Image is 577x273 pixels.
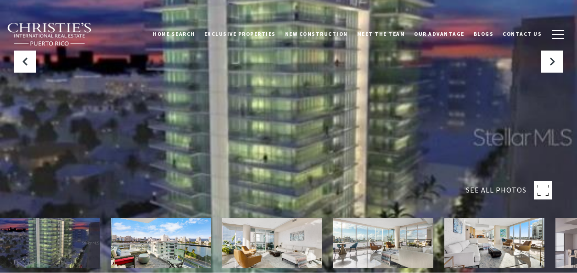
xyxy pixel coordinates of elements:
a: Blogs [469,23,499,45]
a: Home Search [148,23,200,45]
span: Blogs [474,31,494,37]
span: SEE ALL PHOTOS [466,184,527,196]
img: 555 Monserrate CONDOMINIO COSMOPOLITAN Unit: 1004 [444,218,544,268]
a: Meet the Team [353,23,410,45]
a: New Construction [280,23,353,45]
img: Christie's International Real Estate black text logo [7,23,92,46]
a: Exclusive Properties [200,23,280,45]
span: Our Advantage [414,31,465,37]
a: Our Advantage [409,23,469,45]
span: Exclusive Properties [204,31,276,37]
img: 555 Monserrate CONDOMINIO COSMOPOLITAN Unit: 1004 [222,218,322,268]
img: 555 Monserrate CONDOMINIO COSMOPOLITAN Unit: 1004 [111,218,211,268]
img: 555 Monserrate CONDOMINIO COSMOPOLITAN Unit: 1004 [333,218,433,268]
span: Contact Us [503,31,542,37]
span: New Construction [285,31,348,37]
